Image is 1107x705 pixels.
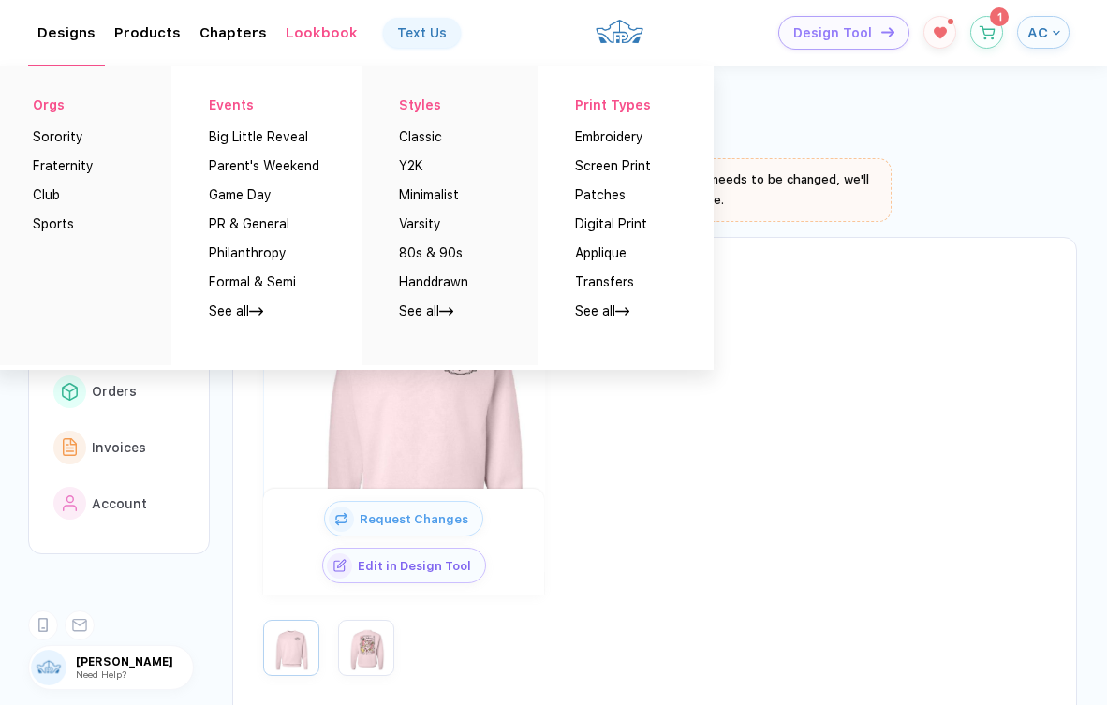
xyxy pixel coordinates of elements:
span: [PERSON_NAME] [76,655,193,668]
button: Sports [33,202,74,231]
button: PR & General [209,202,289,231]
img: icon [329,507,354,532]
button: Applique [575,231,627,260]
button: link to iconInvoices [48,423,194,472]
img: link to icon [63,495,78,512]
button: Design Toolicon [778,16,909,50]
img: 1760507474175yrpao_nt_back.png [343,624,390,671]
div: Print Types [575,97,672,112]
button: iconEdit in Design Tool [322,548,486,583]
button: Club [33,173,60,202]
img: icon [327,553,352,579]
img: link to icon [62,383,78,400]
button: Minimalist [399,173,459,202]
img: icon [881,27,894,37]
span: Need Help? [76,668,126,680]
button: Embroidery [575,115,643,144]
button: 80s & 90s [399,231,463,260]
img: link to icon [63,438,78,456]
button: Y2K [399,144,423,173]
button: Parent's Weekend [209,144,319,173]
button: Sorority [33,115,83,144]
span: Invoices [92,440,146,455]
img: 1760507474175yitcv_nt_front.png [272,272,571,572]
div: Events [209,97,319,112]
button: Classic [399,115,442,144]
div: ChaptersToggle dropdown menu chapters [199,24,267,41]
span: Edit in Design Tool [352,559,485,573]
button: Philanthropy [209,231,287,260]
div: Orgs [33,97,129,112]
span: Orders [92,384,137,399]
button: Fraternity [33,144,94,173]
sup: 1 [948,19,953,24]
img: 1760507474175yitcv_nt_front.png [268,624,315,671]
button: Big Little Reveal [209,115,308,144]
a: See all [575,303,629,318]
div: ProductsToggle dropdown menu [114,24,181,41]
button: Varsity [399,202,441,231]
button: link to iconOrders [48,368,194,417]
div: DesignsToggle dropdown menu [37,24,96,41]
button: Transfers [575,260,634,289]
button: Formal & Semi [209,260,296,289]
sup: 1 [990,7,1009,26]
a: See all [399,303,453,318]
div: LookbookToggle dropdown menu chapters [286,24,358,41]
button: Handdrawn [399,260,468,289]
button: Game Day [209,173,272,202]
a: Text Us [383,18,461,48]
span: 1 [997,11,1002,22]
a: See all [209,303,263,318]
button: link to iconAccount [48,479,194,528]
button: Patches [575,173,626,202]
button: iconRequest Changes [324,501,483,536]
button: Screen Print [575,144,651,173]
button: Digital Print [575,202,647,231]
img: user profile [31,650,66,685]
button: AC [1017,16,1070,49]
span: Design Tool [793,25,872,41]
img: crown [595,11,644,51]
div: Styles [399,97,495,112]
span: Request Changes [354,512,482,526]
span: Account [92,496,147,511]
div: Lookbook [286,24,358,41]
div: Text Us [397,25,447,40]
span: AC [1027,24,1048,41]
